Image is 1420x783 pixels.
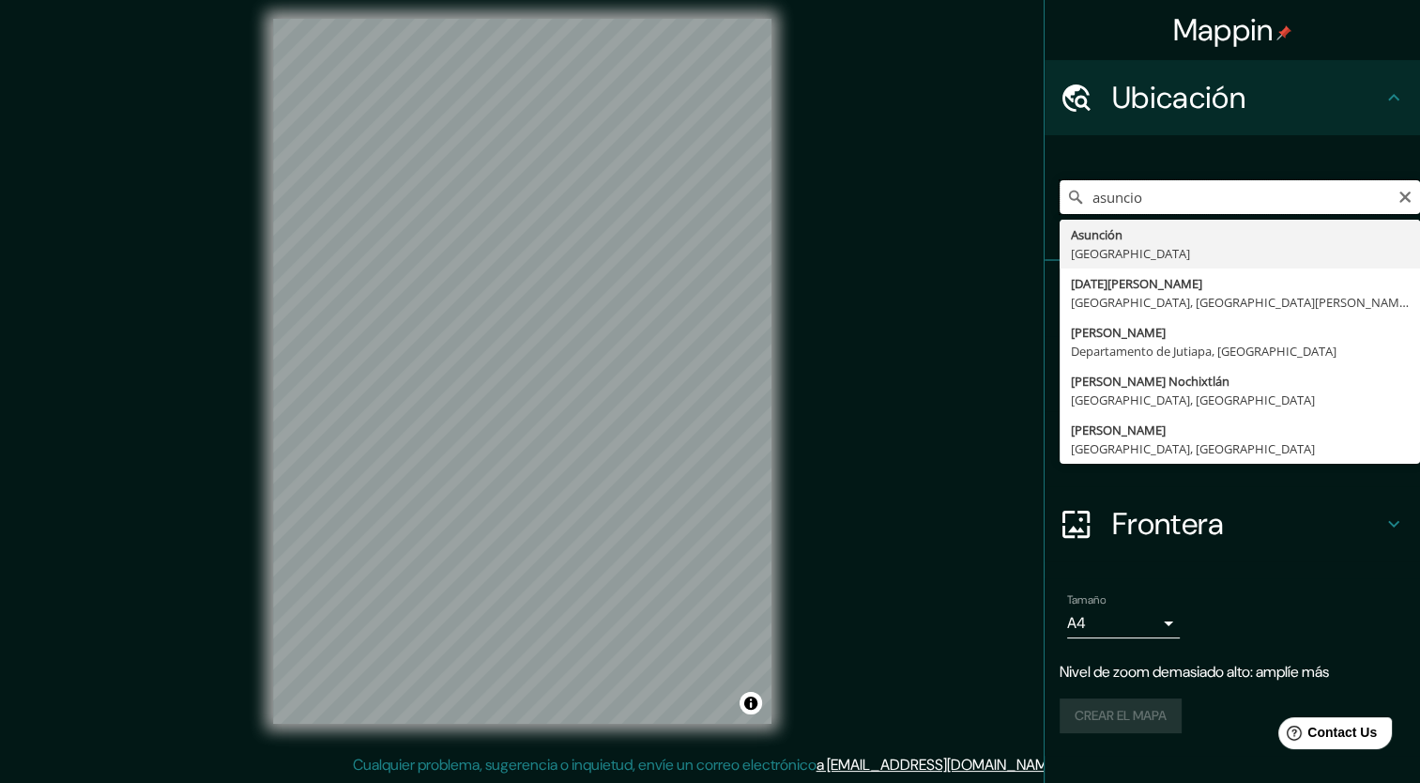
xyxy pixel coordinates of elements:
[1071,372,1409,391] div: [PERSON_NAME] Nochixtlán
[1071,391,1409,409] div: [GEOGRAPHIC_DATA], [GEOGRAPHIC_DATA]
[1045,336,1420,411] div: Estilo
[1045,411,1420,486] div: Diseño
[1060,180,1420,214] input: Elige tu ciudad o área
[1112,79,1382,116] h4: Ubicación
[1112,505,1382,543] h4: Frontera
[1112,430,1382,468] h4: Diseño
[353,754,1061,776] p: Cualquier problema, sugerencia o inquietud, envíe un correo electrónico .
[1071,421,1409,439] div: [PERSON_NAME]
[1071,244,1409,263] div: [GEOGRAPHIC_DATA]
[1071,293,1409,312] div: [GEOGRAPHIC_DATA], [GEOGRAPHIC_DATA][PERSON_NAME], [PERSON_NAME][GEOGRAPHIC_DATA]
[740,692,762,714] button: Alternar atribución
[1253,710,1399,762] iframe: Help widget launcher
[1071,323,1409,342] div: [PERSON_NAME]
[1045,486,1420,561] div: Frontera
[1045,261,1420,336] div: Pines
[1067,592,1106,608] label: Tamaño
[1397,187,1412,205] button: Claro
[1173,10,1274,50] font: Mappin
[1045,60,1420,135] div: Ubicación
[817,755,1059,775] a: a [EMAIL_ADDRESS][DOMAIN_NAME]
[1071,225,1409,244] div: Asunción
[1060,661,1405,683] p: Nivel de zoom demasiado alto: amplíe más
[1067,608,1180,638] div: A4
[273,19,771,724] canvas: Mapa
[1071,439,1409,458] div: [GEOGRAPHIC_DATA], [GEOGRAPHIC_DATA]
[1071,274,1409,293] div: [DATE][PERSON_NAME]
[1071,342,1409,361] div: Departamento de Jutiapa, [GEOGRAPHIC_DATA]
[1276,25,1291,40] img: pin-icon.png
